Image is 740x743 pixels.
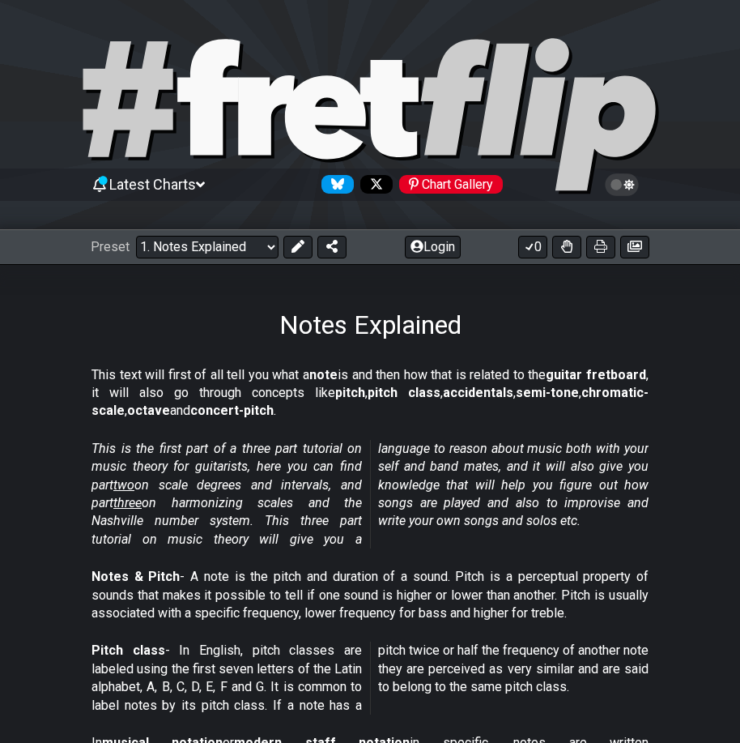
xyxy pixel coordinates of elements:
strong: semi-tone [516,385,579,400]
button: 0 [518,236,547,258]
strong: accidentals [443,385,513,400]
a: Follow #fretflip at Bluesky [315,175,354,194]
button: Edit Preset [283,236,313,258]
a: #fretflip at Pinterest [393,175,503,194]
a: Follow #fretflip at X [354,175,393,194]
span: Latest Charts [109,176,196,193]
button: Create image [620,236,649,258]
p: - In English, pitch classes are labeled using the first seven letters of the Latin alphabet, A, B... [91,642,649,715]
select: Preset [136,236,279,258]
strong: guitar fretboard [546,367,646,382]
h1: Notes Explained [279,310,461,340]
strong: Notes & Pitch [91,569,180,584]
span: Preset [91,239,130,254]
div: Chart Gallery [399,175,503,194]
span: two [113,477,134,493]
span: three [113,495,142,510]
strong: octave [127,403,170,418]
button: Toggle Dexterity for all fretkits [552,236,581,258]
button: Login [405,236,461,258]
strong: pitch [335,385,365,400]
strong: concert-pitch [190,403,274,418]
button: Share Preset [317,236,347,258]
p: - A note is the pitch and duration of a sound. Pitch is a perceptual property of sounds that make... [91,568,649,622]
strong: Pitch class [91,643,165,658]
button: Print [586,236,615,258]
strong: note [309,367,338,382]
p: This text will first of all tell you what a is and then how that is related to the , it will also... [91,366,649,421]
span: Toggle light / dark theme [613,177,632,192]
strong: pitch class [368,385,440,400]
em: This is the first part of a three part tutorial on music theory for guitarists, here you can find... [91,441,649,547]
